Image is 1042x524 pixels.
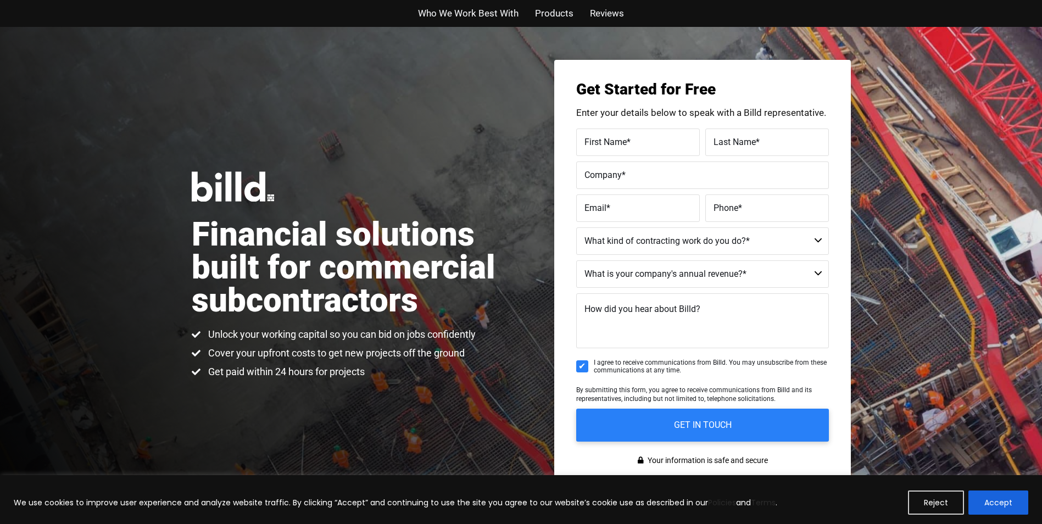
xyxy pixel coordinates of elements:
[14,496,777,509] p: We use cookies to improve user experience and analyze website traffic. By clicking “Accept” and c...
[908,490,964,515] button: Reject
[968,490,1028,515] button: Accept
[714,136,756,147] span: Last Name
[576,108,829,118] p: Enter your details below to speak with a Billd representative.
[576,386,812,403] span: By submitting this form, you agree to receive communications from Billd and its representatives, ...
[205,365,365,378] span: Get paid within 24 hours for projects
[645,453,768,469] span: Your information is safe and secure
[576,409,829,442] input: GET IN TOUCH
[418,5,519,21] a: Who We Work Best With
[576,360,588,372] input: I agree to receive communications from Billd. You may unsubscribe from these communications at an...
[205,347,465,360] span: Cover your upfront costs to get new projects off the ground
[751,497,776,508] a: Terms
[584,304,700,314] span: How did you hear about Billd?
[576,82,829,97] h3: Get Started for Free
[590,5,624,21] a: Reviews
[714,202,738,213] span: Phone
[594,359,829,375] span: I agree to receive communications from Billd. You may unsubscribe from these communications at an...
[584,136,627,147] span: First Name
[192,218,521,317] h1: Financial solutions built for commercial subcontractors
[708,497,736,508] a: Policies
[205,328,476,341] span: Unlock your working capital so you can bid on jobs confidently
[584,169,622,180] span: Company
[584,202,606,213] span: Email
[535,5,573,21] a: Products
